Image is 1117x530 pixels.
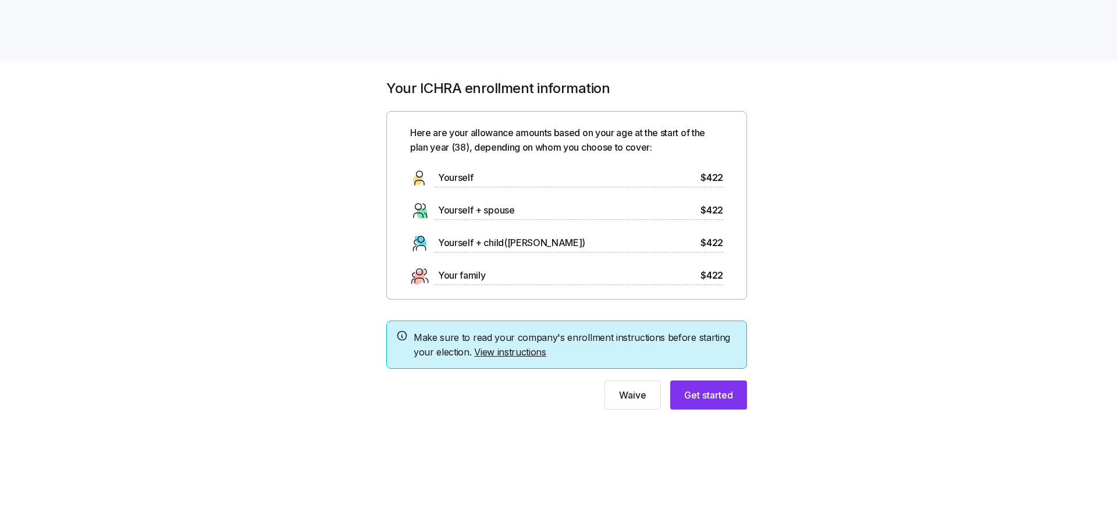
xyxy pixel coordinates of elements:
[684,388,733,402] span: Get started
[670,380,747,410] button: Get started
[700,236,723,250] span: $422
[438,203,515,218] span: Yourself + spouse
[414,330,737,360] span: Make sure to read your company's enrollment instructions before starting your election.
[410,126,723,155] span: Here are your allowance amounts based on your age at the start of the plan year ( 38 ), depending...
[386,79,747,97] h1: Your ICHRA enrollment information
[700,170,723,185] span: $422
[619,388,646,402] span: Waive
[604,380,661,410] button: Waive
[700,268,723,283] span: $422
[700,203,723,218] span: $422
[438,268,485,283] span: Your family
[438,170,473,185] span: Yourself
[474,346,546,358] a: View instructions
[438,236,585,250] span: Yourself + child([PERSON_NAME])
